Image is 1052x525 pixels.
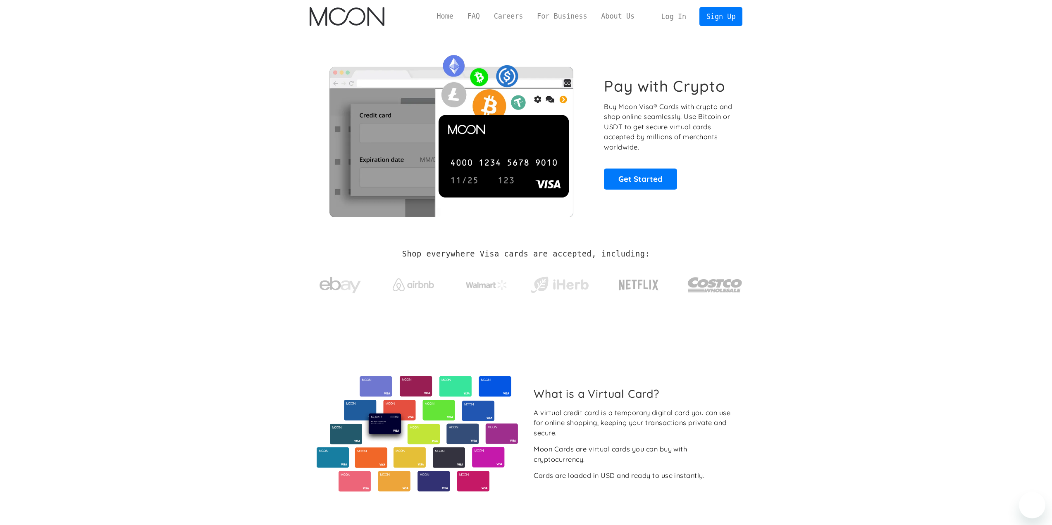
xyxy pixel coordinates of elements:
[534,387,736,400] h2: What is a Virtual Card?
[460,11,487,21] a: FAQ
[534,470,704,481] div: Cards are loaded in USD and ready to use instantly.
[382,270,444,295] a: Airbnb
[604,169,677,189] a: Get Started
[594,11,642,21] a: About Us
[310,264,371,302] a: ebay
[487,11,530,21] a: Careers
[654,7,693,26] a: Log In
[534,444,736,464] div: Moon Cards are virtual cards you can buy with cryptocurrency.
[534,408,736,438] div: A virtual credit card is a temporary digital card you can use for online shopping, keeping your t...
[529,266,590,300] a: iHerb
[687,269,743,300] img: Costco
[430,11,460,21] a: Home
[310,7,384,26] img: Moon Logo
[1019,492,1045,518] iframe: Button to launch messaging window
[618,275,659,295] img: Netflix
[604,77,725,95] h1: Pay with Crypto
[310,49,593,217] img: Moon Cards let you spend your crypto anywhere Visa is accepted.
[466,280,507,290] img: Walmart
[310,7,384,26] a: home
[604,102,733,152] p: Buy Moon Visa® Cards with crypto and shop online seamlessly! Use Bitcoin or USDT to get secure vi...
[456,272,517,294] a: Walmart
[699,7,742,26] a: Sign Up
[315,376,519,492] img: Virtual cards from Moon
[602,266,676,299] a: Netflix
[320,272,361,298] img: ebay
[687,261,743,304] a: Costco
[529,274,590,296] img: iHerb
[530,11,594,21] a: For Business
[402,249,650,259] h2: Shop everywhere Visa cards are accepted, including:
[393,278,434,291] img: Airbnb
